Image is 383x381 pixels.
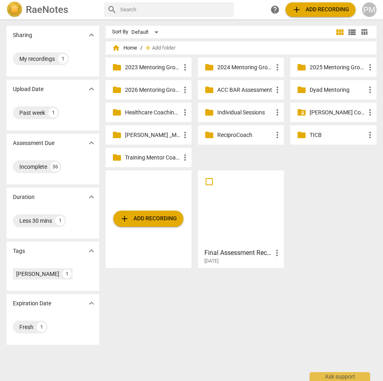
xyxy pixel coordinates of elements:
div: Sort By [112,29,128,35]
span: expand_more [87,138,96,148]
span: Home [112,44,137,52]
div: Less 30 mins [19,217,52,225]
span: folder_shared [297,108,306,117]
span: Add recording [120,214,177,224]
span: folder [112,62,122,72]
h3: Final Assessment Recording - Katarzyna Ja_kiel [204,248,272,258]
span: folder [204,85,214,95]
span: more_vert [272,248,282,258]
p: ACC BAR Assessment [217,86,273,94]
span: more_vert [180,130,190,140]
span: search [107,5,117,14]
button: Table view [358,26,370,38]
span: folder [112,130,122,140]
span: folder [204,108,214,117]
span: expand_more [87,298,96,308]
span: expand_more [87,246,96,256]
p: Melnyk Consultancy [310,108,365,117]
span: view_module [335,27,345,37]
a: Help [268,2,282,17]
div: 1 [62,269,71,278]
div: 1 [37,322,46,332]
span: folder [297,85,306,95]
span: more_vert [273,108,282,117]
p: 2025 Mentoring Groups [310,63,365,72]
div: Past week [19,109,45,117]
p: Healthcare Coaching Academy [125,108,180,117]
p: 2026 Mentoring Groups [125,86,180,94]
span: folder [204,130,214,140]
a: Final Assessment Recording - [PERSON_NAME][DATE] [201,173,281,264]
div: 1 [55,216,65,226]
p: TICB [310,131,365,139]
p: 2024 Mentoring Groups [217,63,273,72]
div: PM [362,2,377,17]
div: Ask support [310,372,370,381]
span: [DATE] [204,258,219,265]
span: help [270,5,280,14]
span: more_vert [365,62,375,72]
div: 36 [50,162,60,172]
span: more_vert [365,108,375,117]
div: Incomplete [19,163,47,171]
p: Pauline Melnyk _MCC Group [125,131,180,139]
button: Tile view [334,26,346,38]
span: add [120,214,129,224]
div: Fresh [19,323,33,331]
span: add [144,44,152,52]
span: more_vert [365,85,375,95]
button: Upload [285,2,356,17]
div: 1 [58,54,68,64]
span: add [292,5,302,14]
p: Expiration Date [13,299,51,308]
span: folder [112,153,122,162]
span: more_vert [273,130,282,140]
p: Tags [13,247,25,255]
div: My recordings [19,55,55,63]
input: Search [120,3,231,16]
span: more_vert [365,130,375,140]
span: folder [112,108,122,117]
img: Logo [6,2,23,18]
span: more_vert [273,85,282,95]
p: ReciproCoach [217,131,273,139]
span: Add recording [292,5,349,14]
button: Show more [85,29,98,41]
button: Show more [85,83,98,95]
span: expand_more [87,192,96,202]
span: folder [297,130,306,140]
p: Assessment Due [13,139,54,147]
span: table_chart [360,28,368,36]
p: Individual Sessions [217,108,273,117]
p: Upload Date [13,85,44,93]
span: more_vert [180,85,190,95]
span: Add folder [152,45,175,51]
span: home [112,44,120,52]
span: more_vert [180,62,190,72]
span: folder [204,62,214,72]
span: expand_more [87,30,96,40]
span: view_list [347,27,357,37]
span: expand_more [87,84,96,94]
div: 1 [48,108,58,118]
button: List view [346,26,358,38]
div: [PERSON_NAME] [16,270,59,278]
h2: RaeNotes [26,4,68,15]
span: folder [112,85,122,95]
div: Default [131,26,161,39]
p: Dyad Mentoring [310,86,365,94]
p: 2023 Mentoring Groups [125,63,180,72]
p: Training Mentor Coaches [125,153,180,162]
span: folder [297,62,306,72]
span: more_vert [180,108,190,117]
button: Show more [85,297,98,309]
button: Show more [85,137,98,149]
p: Sharing [13,31,32,39]
span: / [140,45,142,51]
button: Upload [113,211,183,227]
button: Show more [85,191,98,203]
p: Duration [13,193,35,201]
span: more_vert [273,62,282,72]
a: LogoRaeNotes [6,2,98,18]
button: Show more [85,245,98,257]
